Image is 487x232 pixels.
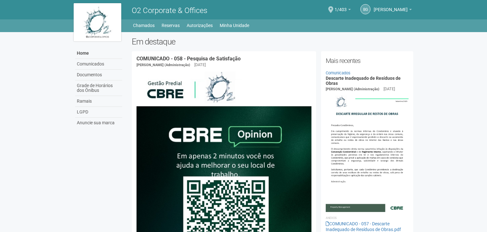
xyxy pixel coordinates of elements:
[326,92,409,212] img: COMUNICADO%20-%20057%20-%20Descarte%20Inadequado%20de%20Res%C3%ADduos%20de%20Obras.jpg
[326,76,401,85] a: Descarte Inadequado de Resíduos de Obras
[187,21,213,30] a: Autorizações
[326,71,350,75] a: Comunicados
[75,70,122,80] a: Documentos
[326,56,409,65] h2: Mais recentes
[360,4,370,14] a: BG
[374,1,408,12] span: Bruna Garrido
[326,87,379,91] span: [PERSON_NAME] (Administração)
[75,118,122,128] a: Anuncie sua marca
[162,21,180,30] a: Reservas
[384,86,395,92] div: [DATE]
[326,215,409,221] li: Anexos
[133,21,155,30] a: Chamados
[335,8,351,13] a: 1/403
[326,221,401,232] a: COMUNICADO - 057 - Descarte Inadequado de Resíduos de Obras.pdf
[75,59,122,70] a: Comunicados
[132,37,413,46] h2: Em destaque
[75,107,122,118] a: LGPD
[137,56,241,62] a: COMUNICADO - 058 - Pesquisa de Satisfação
[75,48,122,59] a: Home
[75,80,122,96] a: Grade de Horários dos Ônibus
[74,3,121,41] img: logo.jpg
[137,63,190,67] span: [PERSON_NAME] (Administração)
[132,6,207,15] span: O2 Corporate & Offices
[335,1,347,12] span: 1/403
[220,21,249,30] a: Minha Unidade
[194,62,206,68] div: [DATE]
[75,96,122,107] a: Ramais
[374,8,412,13] a: [PERSON_NAME]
